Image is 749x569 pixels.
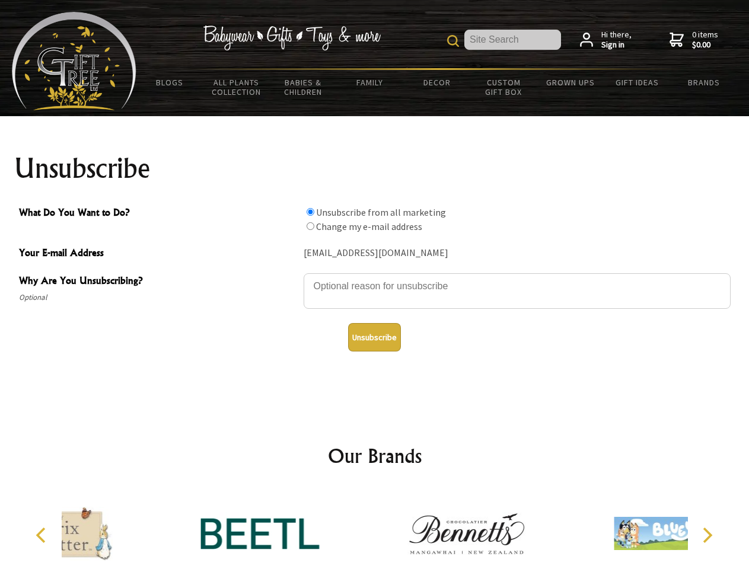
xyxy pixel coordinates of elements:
[30,522,56,548] button: Previous
[464,30,561,50] input: Site Search
[604,70,671,95] a: Gift Ideas
[14,154,735,183] h1: Unsubscribe
[304,273,731,309] textarea: Why Are You Unsubscribing?
[348,323,401,351] button: Unsubscribe
[316,220,422,232] label: Change my e-mail address
[304,244,731,263] div: [EMAIL_ADDRESS][DOMAIN_NAME]
[203,70,270,104] a: All Plants Collection
[692,29,718,50] span: 0 items
[316,206,446,218] label: Unsubscribe from all marketing
[447,35,459,47] img: product search
[270,70,337,104] a: Babies & Children
[537,70,604,95] a: Grown Ups
[601,30,632,50] span: Hi there,
[692,40,718,50] strong: $0.00
[136,70,203,95] a: BLOGS
[19,205,298,222] span: What Do You Want to Do?
[307,208,314,216] input: What Do You Want to Do?
[19,290,298,305] span: Optional
[19,245,298,263] span: Your E-mail Address
[694,522,720,548] button: Next
[337,70,404,95] a: Family
[19,273,298,290] span: Why Are You Unsubscribing?
[671,70,738,95] a: Brands
[12,12,136,110] img: Babyware - Gifts - Toys and more...
[580,30,632,50] a: Hi there,Sign in
[470,70,537,104] a: Custom Gift Box
[670,30,718,50] a: 0 items$0.00
[24,442,726,470] h2: Our Brands
[203,25,381,50] img: Babywear - Gifts - Toys & more
[307,222,314,230] input: What Do You Want to Do?
[403,70,470,95] a: Decor
[601,40,632,50] strong: Sign in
